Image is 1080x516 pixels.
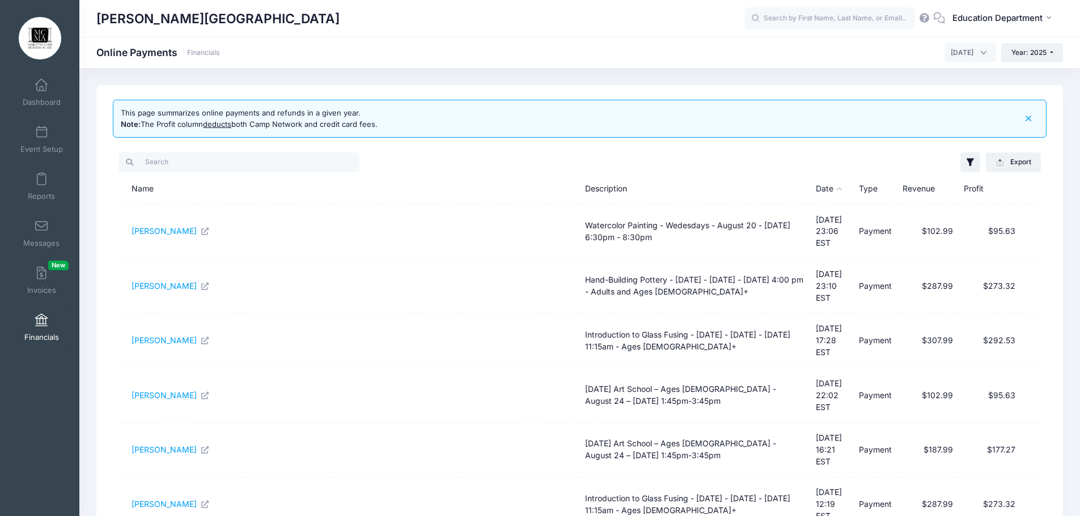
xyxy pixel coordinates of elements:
a: [PERSON_NAME] [132,281,210,291]
a: [PERSON_NAME] [132,445,210,454]
span: Invoices [27,285,56,295]
td: $187.99 [897,423,958,477]
td: Hand-Building Pottery - [DATE] - [DATE] - [DATE] 4:00 pm - Adults and Ages [DEMOGRAPHIC_DATA]+ [580,259,811,314]
td: $95.63 [958,204,1020,259]
td: [DATE] Art School – Ages [DEMOGRAPHIC_DATA] - August 24 – [DATE] 1:45pm-3:45pm [580,368,811,423]
a: [PERSON_NAME] [132,226,210,236]
span: Event Setup [20,144,63,154]
a: InvoicesNew [15,261,69,300]
th: Profit: activate to sort column ascending [958,174,1020,204]
div: This page summarizes online payments and refunds in a given year. The Profit column both Camp Net... [121,108,378,130]
a: Financials [15,308,69,347]
td: [DATE] Art School – Ages [DEMOGRAPHIC_DATA] - August 24 – [DATE] 1:45pm-3:45pm [580,423,811,477]
span: Education Department [952,12,1043,24]
td: $273.32 [958,259,1020,314]
button: Education Department [945,6,1063,32]
td: $287.99 [897,259,958,314]
a: [PERSON_NAME] [132,335,210,345]
span: Dashboard [23,97,61,107]
td: [DATE] 17:28 EST [810,314,853,368]
span: Year: 2025 [1011,48,1047,57]
h1: Online Payments [96,46,220,58]
span: Reports [28,191,55,201]
span: Financials [24,332,59,342]
td: $102.99 [897,368,958,423]
b: Note: [121,120,141,129]
u: deducts [203,120,231,129]
td: $292.53 [958,314,1020,368]
th: Revenue: activate to sort column ascending [897,174,958,204]
a: Messages [15,214,69,253]
td: Payment [853,423,897,477]
td: [DATE] 16:21 EST [810,423,853,477]
img: Marietta Cobb Museum of Art [19,17,61,59]
td: Introduction to Glass Fusing - [DATE] - [DATE] - [DATE] 11:15am - Ages [DEMOGRAPHIC_DATA]+ [580,314,811,368]
a: Reports [15,167,69,206]
input: Search [118,152,359,172]
button: Year: 2025 [1001,43,1063,62]
a: [PERSON_NAME] [132,390,210,400]
td: $177.27 [958,423,1020,477]
td: [DATE] 23:10 EST [810,259,853,314]
span: August 2025 [945,43,996,62]
th: Date: activate to sort column descending [810,174,853,204]
h1: [PERSON_NAME][GEOGRAPHIC_DATA] [96,6,340,32]
a: [PERSON_NAME] [132,499,210,509]
th: Type: activate to sort column ascending [853,174,897,204]
td: Watercolor Painting - Wedesdays - August 20 - [DATE] 6:30pm - 8:30pm [580,204,811,259]
th: Name: activate to sort column ascending [118,174,579,204]
td: Payment [853,314,897,368]
td: Payment [853,204,897,259]
span: August 2025 [951,48,973,58]
td: [DATE] 22:02 EST [810,368,853,423]
td: Payment [853,368,897,423]
button: Export [986,152,1041,172]
a: Event Setup [15,120,69,159]
td: $102.99 [897,204,958,259]
span: Messages [23,238,60,248]
input: Search by First Name, Last Name, or Email... [744,7,914,30]
th: Description: activate to sort column ascending [580,174,811,204]
td: $95.63 [958,368,1020,423]
a: Dashboard [15,73,69,112]
td: $307.99 [897,314,958,368]
td: Payment [853,259,897,314]
td: [DATE] 23:06 EST [810,204,853,259]
span: New [48,261,69,270]
a: Financials [187,49,220,57]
